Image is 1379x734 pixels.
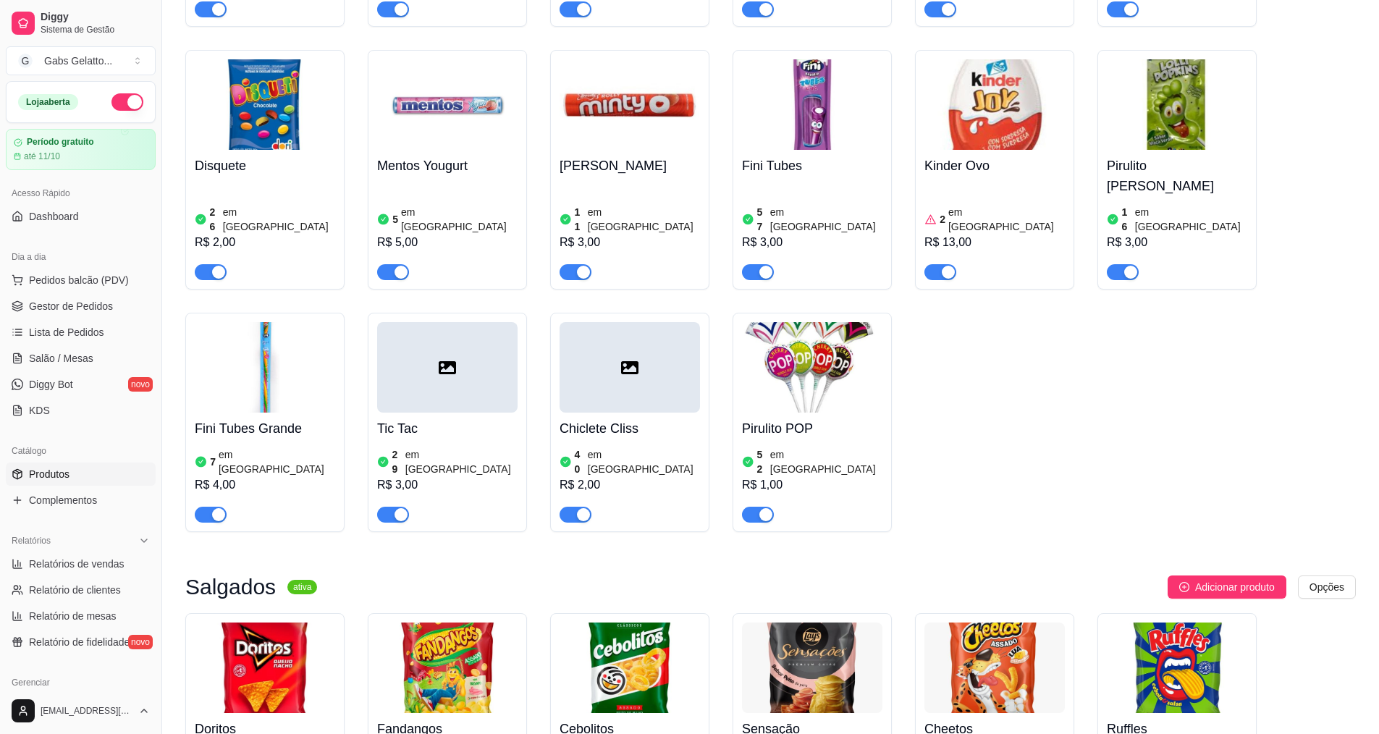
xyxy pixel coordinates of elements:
img: product-image [377,59,518,150]
article: até 11/10 [24,151,60,162]
a: Dashboard [6,205,156,228]
h4: Chiclete Cliss [560,418,700,439]
img: product-image [924,59,1065,150]
img: product-image [195,59,335,150]
article: 7 [210,455,216,469]
img: product-image [195,623,335,713]
img: product-image [1107,59,1247,150]
div: R$ 2,00 [195,234,335,251]
img: product-image [560,623,700,713]
article: em [GEOGRAPHIC_DATA] [401,205,518,234]
span: Lista de Pedidos [29,325,104,339]
a: Período gratuitoaté 11/10 [6,129,156,170]
img: product-image [742,623,882,713]
span: Diggy Bot [29,377,73,392]
a: Salão / Mesas [6,347,156,370]
div: Catálogo [6,439,156,463]
img: product-image [377,623,518,713]
article: Período gratuito [27,137,94,148]
h4: Mentos Yougurt [377,156,518,176]
span: Complementos [29,493,97,507]
article: 16 [1122,205,1132,234]
article: em [GEOGRAPHIC_DATA] [770,447,882,476]
span: [EMAIL_ADDRESS][DOMAIN_NAME] [41,705,132,717]
sup: ativa [287,580,317,594]
div: R$ 3,00 [560,234,700,251]
div: Gerenciar [6,671,156,694]
img: product-image [195,322,335,413]
div: Dia a dia [6,245,156,269]
div: Loja aberta [18,94,78,110]
article: em [GEOGRAPHIC_DATA] [219,447,335,476]
span: Relatório de mesas [29,609,117,623]
span: plus-circle [1179,582,1189,592]
a: Complementos [6,489,156,512]
article: em [GEOGRAPHIC_DATA] [588,205,700,234]
a: Relatório de clientes [6,578,156,602]
button: Select a team [6,46,156,75]
article: 2 [940,212,945,227]
span: Relatórios [12,535,51,547]
article: 11 [575,205,585,234]
span: Adicionar produto [1195,579,1275,595]
span: Pedidos balcão (PDV) [29,273,129,287]
button: [EMAIL_ADDRESS][DOMAIN_NAME] [6,693,156,728]
span: G [18,54,33,68]
article: 29 [392,447,402,476]
img: product-image [742,59,882,150]
span: Relatório de clientes [29,583,121,597]
button: Adicionar produto [1168,575,1286,599]
article: 57 [757,205,767,234]
article: 26 [210,205,220,234]
article: em [GEOGRAPHIC_DATA] [223,205,335,234]
div: R$ 3,00 [1107,234,1247,251]
span: Sistema de Gestão [41,24,150,35]
button: Pedidos balcão (PDV) [6,269,156,292]
h3: Salgados [185,578,276,596]
span: Relatórios de vendas [29,557,125,571]
span: Diggy [41,11,150,24]
div: R$ 1,00 [742,476,882,494]
article: 52 [757,447,767,476]
a: Diggy Botnovo [6,373,156,396]
h4: [PERSON_NAME] [560,156,700,176]
article: 5 [392,212,398,227]
a: KDS [6,399,156,422]
article: 40 [575,447,585,476]
h4: Disquete [195,156,335,176]
article: em [GEOGRAPHIC_DATA] [588,447,700,476]
h4: Tic Tac [377,418,518,439]
span: Salão / Mesas [29,351,93,366]
article: em [GEOGRAPHIC_DATA] [405,447,518,476]
div: R$ 3,00 [377,476,518,494]
h4: Pirulito POP [742,418,882,439]
a: Lista de Pedidos [6,321,156,344]
img: product-image [742,322,882,413]
a: Gestor de Pedidos [6,295,156,318]
h4: Kinder Ovo [924,156,1065,176]
a: Relatório de fidelidadenovo [6,630,156,654]
span: Dashboard [29,209,79,224]
div: R$ 5,00 [377,234,518,251]
div: R$ 4,00 [195,476,335,494]
img: product-image [560,59,700,150]
div: R$ 13,00 [924,234,1065,251]
article: em [GEOGRAPHIC_DATA] [948,205,1065,234]
h4: Pirulito [PERSON_NAME] [1107,156,1247,196]
div: Acesso Rápido [6,182,156,205]
article: em [GEOGRAPHIC_DATA] [1135,205,1247,234]
button: Opções [1298,575,1356,599]
span: Gestor de Pedidos [29,299,113,313]
h4: Fini Tubes [742,156,882,176]
img: product-image [924,623,1065,713]
span: KDS [29,403,50,418]
span: Relatório de fidelidade [29,635,130,649]
div: R$ 2,00 [560,476,700,494]
span: Produtos [29,467,69,481]
h4: Fini Tubes Grande [195,418,335,439]
span: Opções [1310,579,1344,595]
button: Alterar Status [111,93,143,111]
div: R$ 3,00 [742,234,882,251]
img: product-image [1107,623,1247,713]
a: Relatórios de vendas [6,552,156,575]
